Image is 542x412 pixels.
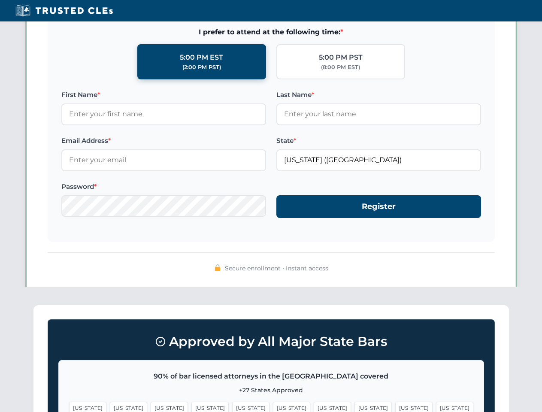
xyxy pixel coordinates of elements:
[321,63,360,72] div: (8:00 PM EST)
[13,4,115,17] img: Trusted CLEs
[276,90,481,100] label: Last Name
[276,103,481,125] input: Enter your last name
[61,90,266,100] label: First Name
[180,52,223,63] div: 5:00 PM EST
[61,103,266,125] input: Enter your first name
[182,63,221,72] div: (2:00 PM PST)
[214,264,221,271] img: 🔒
[61,149,266,171] input: Enter your email
[69,385,473,395] p: +27 States Approved
[319,52,363,63] div: 5:00 PM PST
[61,136,266,146] label: Email Address
[61,27,481,38] span: I prefer to attend at the following time:
[61,182,266,192] label: Password
[58,330,484,353] h3: Approved by All Major State Bars
[276,149,481,171] input: Florida (FL)
[69,371,473,382] p: 90% of bar licensed attorneys in the [GEOGRAPHIC_DATA] covered
[276,195,481,218] button: Register
[276,136,481,146] label: State
[225,264,328,273] span: Secure enrollment • Instant access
